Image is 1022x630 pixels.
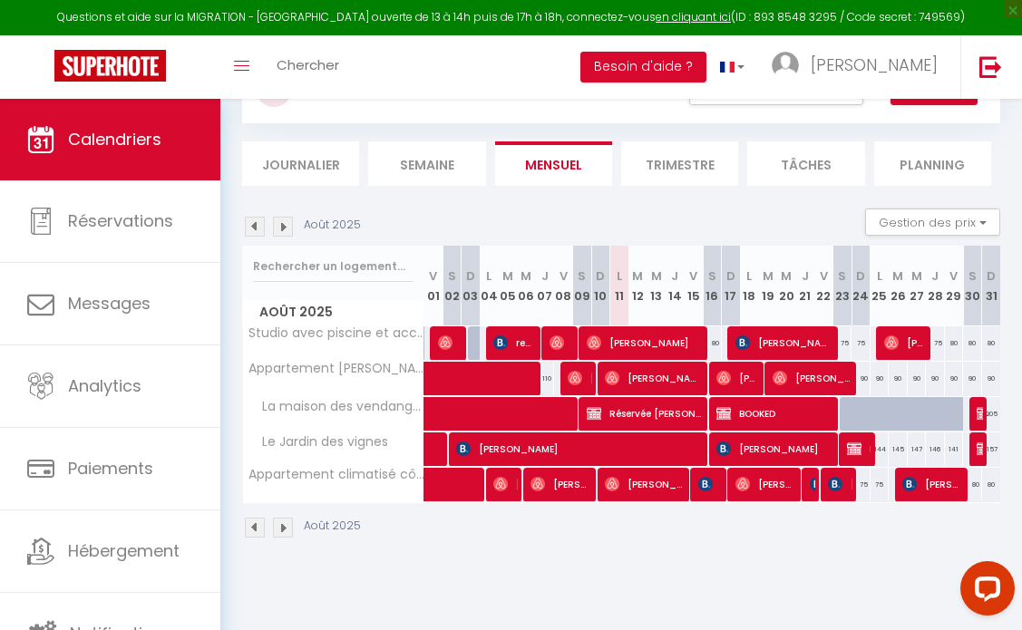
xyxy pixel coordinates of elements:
[493,325,536,360] span: remi Buonalana
[587,325,702,360] span: [PERSON_NAME]
[246,432,393,452] span: Le Jardin des vignes
[304,217,361,234] p: Août 2025
[735,325,832,360] span: [PERSON_NAME]
[926,362,945,395] div: 90
[708,267,716,285] abbr: S
[977,396,983,431] span: BLOCKED
[759,246,778,326] th: 19
[838,267,846,285] abbr: S
[740,246,759,326] th: 18
[746,267,752,285] abbr: L
[689,267,697,285] abbr: V
[884,325,927,360] span: [PERSON_NAME]
[781,267,792,285] abbr: M
[871,362,890,395] div: 90
[671,267,678,285] abbr: J
[852,246,871,326] th: 24
[456,431,698,466] span: [PERSON_NAME]
[820,267,828,285] abbr: V
[596,267,605,285] abbr: D
[945,326,964,360] div: 80
[977,431,983,466] span: BLOCKED
[892,267,903,285] abbr: M
[541,267,549,285] abbr: J
[246,397,427,417] span: La maison des vendangeurs
[68,209,173,232] span: Réservations
[722,246,741,326] th: 17
[54,50,166,82] img: Super Booking
[772,52,799,79] img: ...
[493,467,518,501] span: [PERSON_NAME]
[811,53,938,76] span: [PERSON_NAME]
[963,468,982,501] div: 80
[517,246,536,326] th: 06
[621,141,738,186] li: Trimestre
[530,467,591,501] span: [PERSON_NAME]
[578,267,586,285] abbr: S
[424,246,443,326] th: 01
[852,468,871,501] div: 75
[68,539,180,562] span: Hébergement
[628,246,647,326] th: 12
[852,326,871,360] div: 75
[747,141,864,186] li: Tâches
[987,267,996,285] abbr: D
[847,431,871,466] span: Réservée [PERSON_NAME]
[703,246,722,326] th: 16
[246,362,427,375] span: Appartement [PERSON_NAME] · Appartement [GEOGRAPHIC_DATA]
[874,141,991,186] li: Planning
[982,362,1001,395] div: 90
[591,246,610,326] th: 10
[253,250,414,283] input: Rechercher un logement...
[889,362,908,395] div: 90
[651,267,662,285] abbr: M
[568,361,592,395] span: [PERSON_NAME]
[833,246,852,326] th: 23
[246,326,427,340] span: Studio avec piscine et accès direct à la plage
[982,432,1001,466] div: 157
[438,325,462,360] span: [PERSON_NAME]
[68,457,153,480] span: Paiements
[68,292,151,315] span: Messages
[963,362,982,395] div: 90
[480,246,499,326] th: 04
[945,246,964,326] th: 29
[946,554,1022,630] iframe: LiveChat chat widget
[945,432,964,466] div: 141
[580,52,706,82] button: Besoin d'aide ?
[758,35,960,99] a: ... [PERSON_NAME]
[242,141,359,186] li: Journalier
[871,432,890,466] div: 144
[443,246,462,326] th: 02
[945,362,964,395] div: 90
[889,432,908,466] div: 145
[810,467,816,501] span: [PERSON_NAME]
[587,396,702,431] span: Réservée [PERSON_NAME]
[796,246,815,326] th: 21
[982,468,1001,501] div: 80
[656,9,731,24] a: en cliquant ici
[911,267,922,285] abbr: M
[647,246,667,326] th: 13
[617,267,622,285] abbr: L
[982,326,1001,360] div: 80
[871,246,890,326] th: 25
[521,267,531,285] abbr: M
[429,267,437,285] abbr: V
[979,55,1002,78] img: logout
[68,128,161,150] span: Calendriers
[949,267,958,285] abbr: V
[828,467,852,501] span: [PERSON_NAME]
[889,246,908,326] th: 26
[856,267,865,285] abbr: D
[908,432,927,466] div: 147
[666,246,685,326] th: 14
[716,396,832,431] span: BOOKED
[908,246,927,326] th: 27
[802,267,809,285] abbr: J
[703,326,722,360] div: 80
[871,468,890,501] div: 75
[726,267,735,285] abbr: D
[982,397,1001,431] div: 205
